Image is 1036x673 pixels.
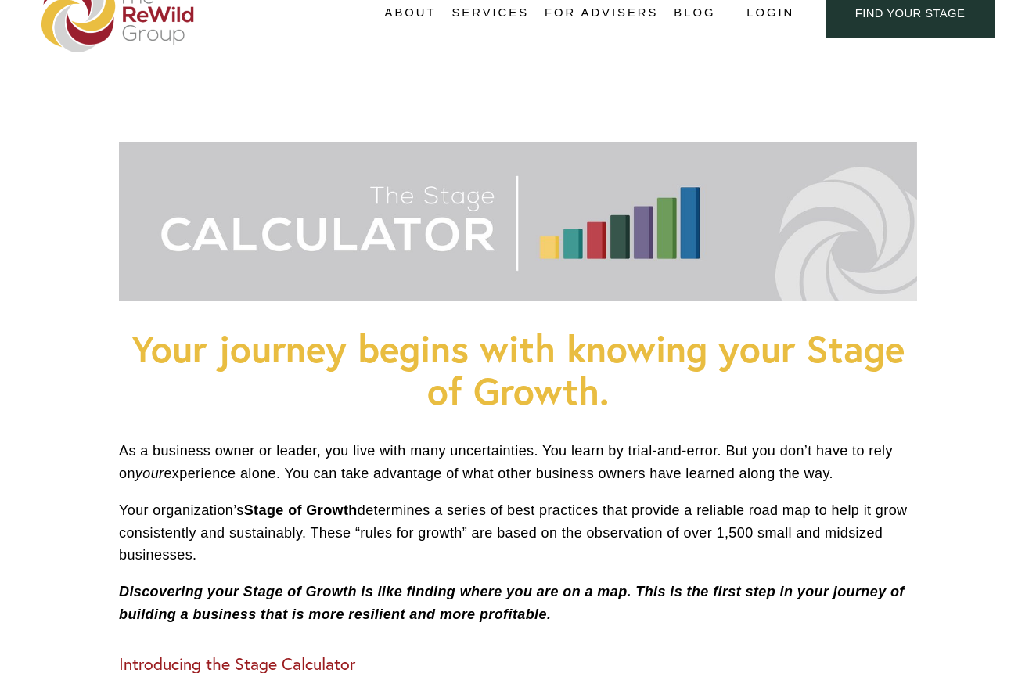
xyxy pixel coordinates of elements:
[131,324,915,414] strong: Your journey begins with knowing your Stage of Growth.
[119,440,917,485] p: As a business owner or leader, you live with many uncertainties. You learn by trial-and-error. Bu...
[545,2,658,25] a: For Advisers
[385,2,437,25] a: folder dropdown
[244,502,358,518] strong: Stage of Growth
[119,499,917,567] p: Your organization’s determines a series of best practices that provide a reliable road map to hel...
[451,2,529,25] a: folder dropdown
[119,584,908,622] em: Discovering your Stage of Growth is like finding where you are on a map. This is the first step i...
[135,466,164,481] em: your
[385,2,437,23] span: About
[674,2,715,25] a: Blog
[746,2,794,23] a: Login
[451,2,529,23] span: Services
